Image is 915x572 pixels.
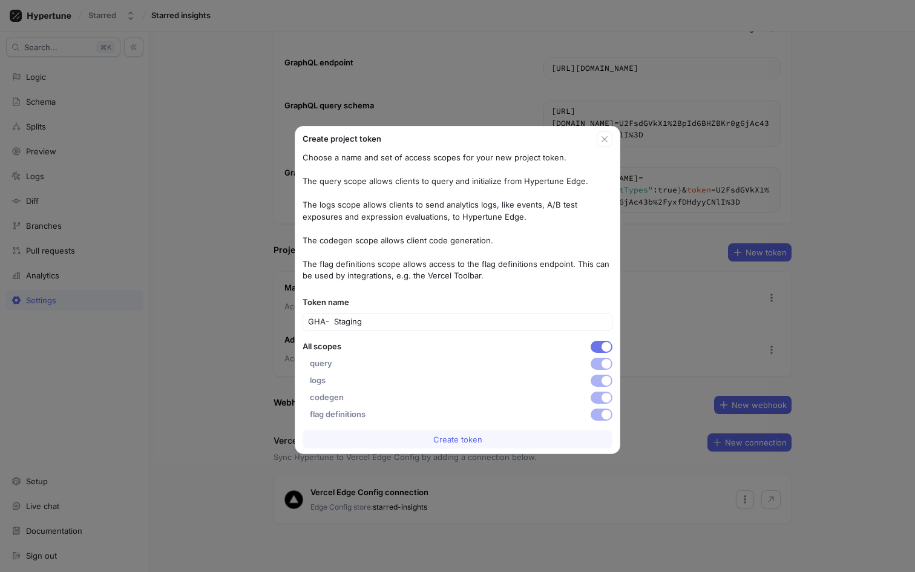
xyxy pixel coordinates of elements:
p: Token name [303,297,612,309]
p: query [310,358,332,370]
div: Create project token [303,133,597,145]
p: codegen [310,392,344,404]
p: flag definitions [310,409,366,421]
p: All scopes [303,341,341,353]
p: Choose a name and set of access scopes for your new project token. The query scope allows clients... [303,152,612,282]
p: logs [310,375,326,387]
span: Create token [433,436,482,443]
button: Create token [303,430,612,449]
